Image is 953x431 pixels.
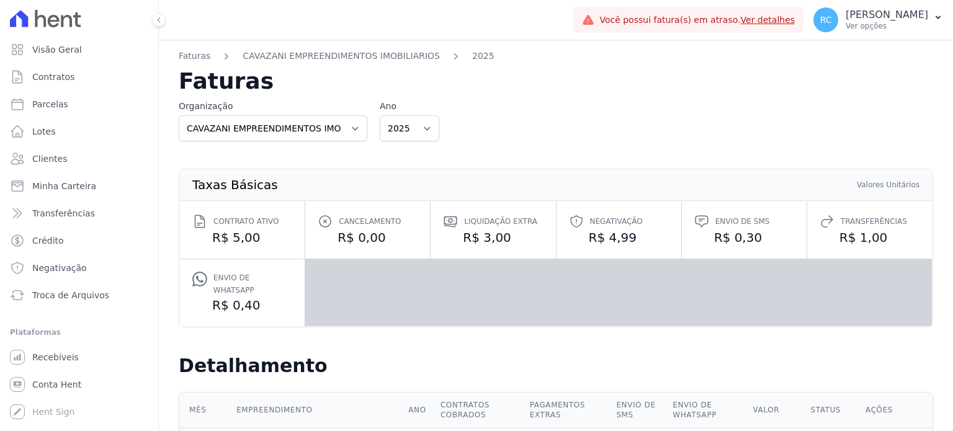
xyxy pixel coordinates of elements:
[443,229,543,246] dd: R$ 3,00
[179,393,231,428] th: Mês
[5,345,153,370] a: Recebíveis
[599,14,795,27] span: Você possui fatura(s) em atraso.
[32,125,56,138] span: Lotes
[32,180,96,192] span: Minha Carteira
[569,229,669,246] dd: R$ 4,99
[464,215,537,228] span: Liquidação extra
[32,262,87,274] span: Negativação
[32,43,82,56] span: Visão Geral
[5,201,153,226] a: Transferências
[192,229,292,246] dd: R$ 5,00
[668,393,748,428] th: Envio de Whatsapp
[5,119,153,144] a: Lotes
[32,289,109,301] span: Troca de Arquivos
[213,215,279,228] span: Contrato ativo
[10,325,148,340] div: Plataformas
[32,351,79,363] span: Recebíveis
[380,100,439,113] label: Ano
[179,70,933,92] h2: Faturas
[5,283,153,308] a: Troca de Arquivos
[741,15,795,25] a: Ver detalhes
[179,355,933,377] h2: Detalhamento
[820,16,832,24] span: RC
[694,229,794,246] dd: R$ 0,30
[231,393,403,428] th: Empreendimento
[841,215,907,228] span: Transferências
[5,372,153,397] a: Conta Hent
[846,21,928,31] p: Ver opções
[5,255,153,280] a: Negativação
[339,215,401,228] span: Cancelamento
[32,98,68,110] span: Parcelas
[403,393,436,428] th: Ano
[5,64,153,89] a: Contratos
[805,393,861,428] th: Status
[715,215,770,228] span: Envio de SMS
[213,272,292,296] span: Envio de Whatsapp
[192,179,279,190] th: Taxas Básicas
[861,393,933,428] th: Ações
[179,50,933,70] nav: Breadcrumb
[179,100,367,113] label: Organização
[436,393,525,428] th: Contratos cobrados
[32,71,74,83] span: Contratos
[243,50,440,63] a: CAVAZANI EMPREENDIMENTOS IMOBILIARIOS
[525,393,612,428] th: Pagamentos extras
[32,207,95,220] span: Transferências
[5,37,153,62] a: Visão Geral
[590,215,643,228] span: Negativação
[179,50,210,63] a: Faturas
[32,153,67,165] span: Clientes
[5,146,153,171] a: Clientes
[748,393,806,428] th: Valor
[803,2,953,37] button: RC [PERSON_NAME] Ver opções
[192,296,292,314] dd: R$ 0,40
[5,174,153,198] a: Minha Carteira
[856,179,920,190] th: Valores Unitários
[820,229,919,246] dd: R$ 1,00
[5,228,153,253] a: Crédito
[32,234,64,247] span: Crédito
[32,378,81,391] span: Conta Hent
[846,9,928,21] p: [PERSON_NAME]
[611,393,668,428] th: Envio de SMS
[318,229,418,246] dd: R$ 0,00
[472,50,494,63] a: 2025
[5,92,153,117] a: Parcelas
